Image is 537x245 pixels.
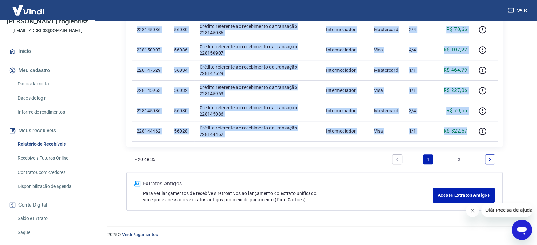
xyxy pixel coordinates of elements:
p: [EMAIL_ADDRESS][DOMAIN_NAME] [12,27,83,34]
p: Intermediador [326,128,364,134]
iframe: Mensagem da empresa [481,203,532,217]
iframe: Fechar mensagem [466,204,479,217]
p: Crédito referente ao recebimento da transação 228145086 [200,104,316,117]
p: Intermediador [326,87,364,94]
a: Saque [15,226,87,239]
p: 228144462 [137,128,164,134]
p: R$ 464,79 [444,66,467,74]
p: 228145963 [137,87,164,94]
a: Recebíveis Futuros Online [15,152,87,165]
p: [PERSON_NAME] rogienfisz [7,18,89,25]
button: Meu cadastro [8,63,87,77]
p: 1/1 [409,87,427,94]
a: Relatório de Recebíveis [15,138,87,151]
p: 56032 [174,87,189,94]
p: 228150907 [137,47,164,53]
p: 56030 [174,108,189,114]
p: Crédito referente ao recebimento da transação 228150907 [200,43,316,56]
p: R$ 322,57 [444,127,467,135]
p: Crédito referente ao recebimento da transação 228144462 [200,125,316,137]
p: Intermediador [326,108,364,114]
a: Acesse Extratos Antigos [433,188,495,203]
span: Olá! Precisa de ajuda? [4,4,53,10]
p: R$ 107,22 [444,46,467,54]
p: Crédito referente ao recebimento da transação 228147529 [200,64,316,76]
p: Mastercard [374,67,399,73]
p: 56034 [174,67,189,73]
p: Crédito referente ao recebimento da transação 228145086 [200,23,316,36]
p: 1/1 [409,67,427,73]
p: 2025 © [107,231,522,238]
p: 2/4 [409,26,427,33]
p: 228147529 [137,67,164,73]
p: 56030 [174,26,189,33]
p: 56028 [174,128,189,134]
a: Previous page [392,154,402,164]
img: ícone [134,181,140,186]
button: Conta Digital [8,198,87,212]
button: Sair [506,4,529,16]
p: 228145086 [137,108,164,114]
p: 56036 [174,47,189,53]
p: 228145086 [137,26,164,33]
p: Intermediador [326,67,364,73]
a: Dados de login [15,92,87,105]
p: Para ver lançamentos de recebíveis retroativos ao lançamento do extrato unificado, você pode aces... [143,190,433,203]
button: Meus recebíveis [8,124,87,138]
p: Intermediador [326,47,364,53]
p: Extratos Antigos [143,180,433,188]
p: R$ 227,06 [444,87,467,94]
a: Page 2 [454,154,464,164]
a: Page 1 is your current page [423,154,433,164]
iframe: Botão para abrir a janela de mensagens [512,220,532,240]
p: Intermediador [326,26,364,33]
ul: Pagination [390,152,498,167]
p: Visa [374,87,399,94]
img: Vindi [8,0,49,20]
a: Disponibilização de agenda [15,180,87,193]
p: 3/4 [409,108,427,114]
a: Dados da conta [15,77,87,90]
p: Visa [374,47,399,53]
a: Vindi Pagamentos [122,232,158,237]
p: R$ 70,66 [446,26,467,33]
p: 1/1 [409,128,427,134]
p: 4/4 [409,47,427,53]
p: Visa [374,128,399,134]
p: Crédito referente ao recebimento da transação 228145963 [200,84,316,97]
a: Contratos com credores [15,166,87,179]
a: Next page [485,154,495,164]
a: Informe de rendimentos [15,106,87,119]
p: Mastercard [374,108,399,114]
p: Mastercard [374,26,399,33]
a: Saldo e Extrato [15,212,87,225]
p: R$ 70,66 [446,107,467,115]
p: 1 - 20 de 35 [132,156,156,162]
a: Início [8,44,87,58]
